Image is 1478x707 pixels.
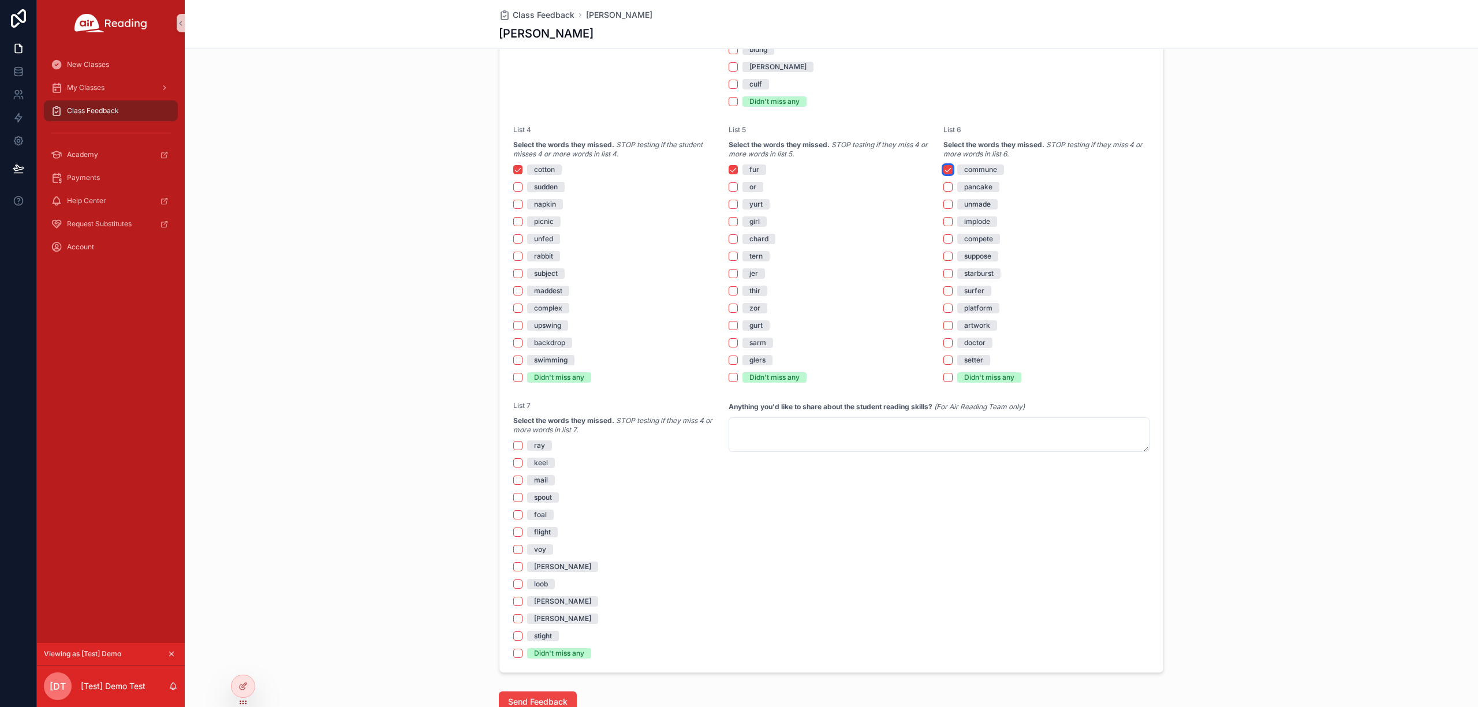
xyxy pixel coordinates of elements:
[534,199,556,210] div: napkin
[534,527,551,537] div: flight
[964,216,990,227] div: implode
[964,286,984,296] div: surfer
[534,458,548,468] div: keel
[44,77,178,98] a: My Classes
[749,96,800,107] div: Didn't miss any
[67,196,106,205] span: Help Center
[74,14,147,32] img: App logo
[44,54,178,75] a: New Classes
[534,338,565,348] div: backdrop
[749,372,800,383] div: Didn't miss any
[513,9,574,21] span: Class Feedback
[964,303,992,313] div: platform
[749,199,763,210] div: yurt
[534,355,568,365] div: swimming
[534,251,553,261] div: rabbit
[513,401,531,410] span: List 7
[749,164,759,175] div: fur
[749,286,760,296] div: thir
[513,416,614,425] strong: Select the words they missed.
[534,216,554,227] div: picnic
[499,25,594,42] h1: [PERSON_NAME]
[749,251,763,261] div: tern
[44,649,121,659] span: Viewing as [Test] Demo
[534,320,561,331] div: upswing
[534,579,548,589] div: loob
[729,402,932,411] strong: Anything you'd like to share about the student reading skills?
[44,167,178,188] a: Payments
[943,140,1044,149] strong: Select the words they missed.
[964,182,992,192] div: pancake
[749,355,766,365] div: glers
[534,510,547,520] div: foal
[964,372,1014,383] div: Didn't miss any
[37,46,185,272] div: scrollable content
[534,648,584,659] div: Didn't miss any
[749,320,763,331] div: gurt
[44,214,178,234] a: Request Substitutes
[534,596,591,607] div: [PERSON_NAME]
[50,679,66,693] span: [DT
[964,251,991,261] div: suppose
[534,440,545,451] div: ray
[534,182,558,192] div: sudden
[534,631,552,641] div: stight
[534,234,553,244] div: unfed
[749,44,767,55] div: blung
[534,268,558,279] div: subject
[534,475,548,485] div: mail
[67,242,94,252] span: Account
[964,355,983,365] div: setter
[964,338,986,348] div: doctor
[81,680,145,692] p: [Test] Demo Test
[513,125,531,134] span: List 4
[534,492,552,503] div: spout
[67,60,109,69] span: New Classes
[964,320,990,331] div: artwork
[749,182,756,192] div: or
[67,219,132,229] span: Request Substitutes
[943,125,961,134] span: List 6
[729,125,746,134] span: List 5
[964,268,994,279] div: starburst
[749,268,758,279] div: jer
[499,9,574,21] a: Class Feedback
[749,62,807,72] div: [PERSON_NAME]
[749,338,766,348] div: sarm
[67,173,100,182] span: Payments
[67,106,119,115] span: Class Feedback
[534,544,546,555] div: voy
[729,140,830,149] strong: Select the words they missed.
[534,286,562,296] div: maddest
[534,164,555,175] div: cotton
[67,150,98,159] span: Academy
[513,140,614,149] strong: Select the words they missed.
[749,303,760,313] div: zor
[44,100,178,121] a: Class Feedback
[534,303,562,313] div: complex
[534,372,584,383] div: Didn't miss any
[586,9,652,21] a: [PERSON_NAME]
[749,216,760,227] div: girl
[943,140,1143,158] em: STOP testing if they miss 4 or more words in list 6.
[44,144,178,165] a: Academy
[934,402,1025,411] em: (For Air Reading Team only)
[729,140,928,158] em: STOP testing if they miss 4 or more words in list 5.
[44,237,178,257] a: Account
[964,234,993,244] div: compete
[964,164,997,175] div: commune
[534,614,591,624] div: [PERSON_NAME]
[44,190,178,211] a: Help Center
[513,140,703,158] em: STOP testing if the student misses 4 or more words in list 4.
[534,562,591,572] div: [PERSON_NAME]
[513,416,712,434] em: STOP testing if they miss 4 or more words in list 7.
[749,234,768,244] div: chard
[964,199,991,210] div: unmade
[67,83,104,92] span: My Classes
[749,79,762,89] div: culf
